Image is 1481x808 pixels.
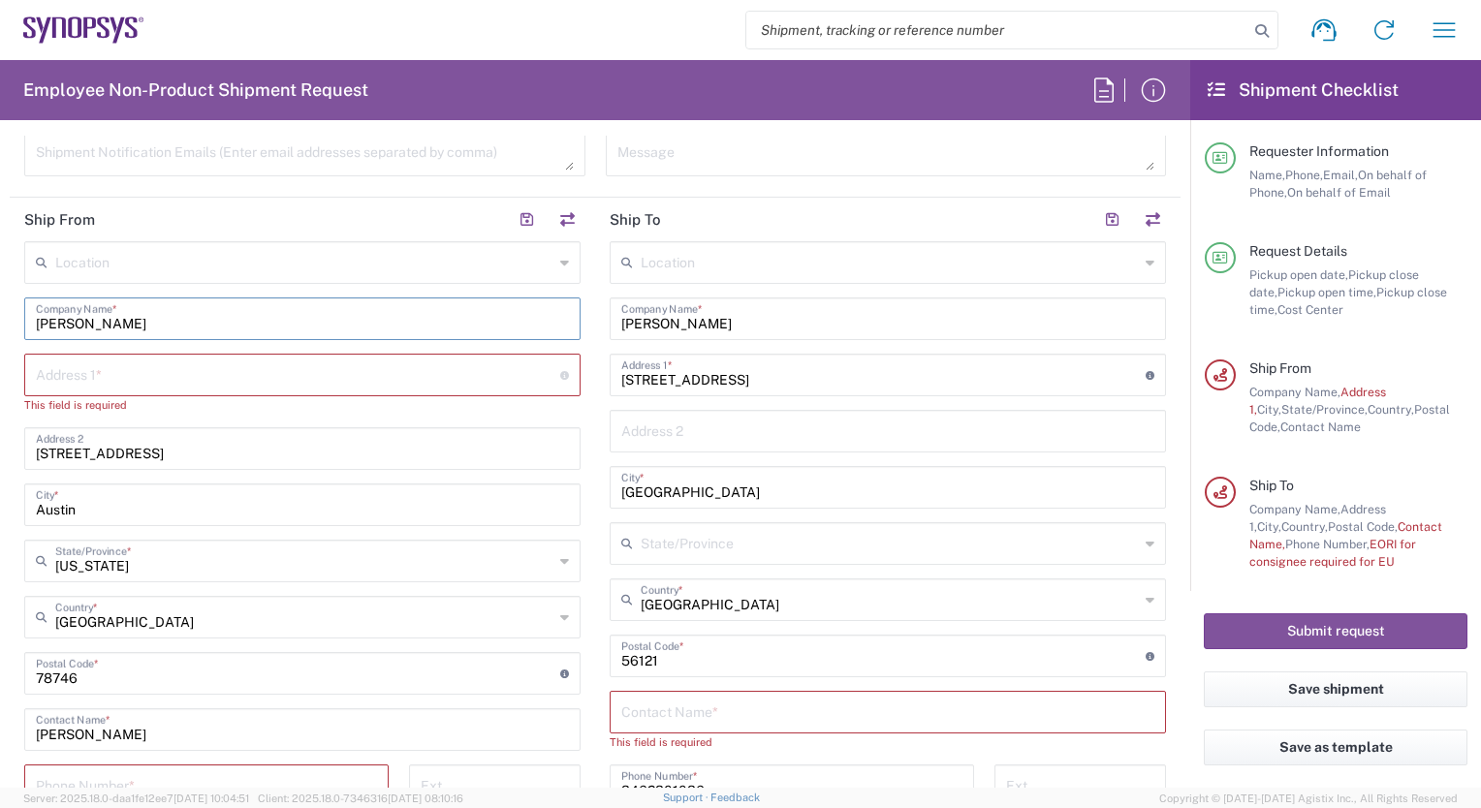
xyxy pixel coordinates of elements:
div: This field is required [610,733,1166,751]
button: Save shipment [1204,671,1467,707]
span: Company Name, [1249,385,1340,399]
span: Copyright © [DATE]-[DATE] Agistix Inc., All Rights Reserved [1159,790,1458,807]
span: Country, [1281,519,1328,534]
span: Phone Number, [1285,537,1370,551]
span: City, [1257,402,1281,417]
span: Name, [1249,168,1285,182]
input: Shipment, tracking or reference number [746,12,1248,48]
span: Request Details [1249,243,1347,259]
span: Ship To [1249,478,1294,493]
h2: Employee Non-Product Shipment Request [23,78,368,102]
span: Cost Center [1277,302,1343,317]
span: City, [1257,519,1281,534]
span: Ship From [1249,360,1311,376]
span: On behalf of Email [1287,185,1391,200]
span: Country, [1368,402,1414,417]
h2: Shipment Checklist [1208,78,1399,102]
span: Requester Information [1249,143,1389,159]
h2: Ship From [24,210,95,230]
span: Pickup open date, [1249,267,1348,282]
span: State/Province, [1281,402,1368,417]
span: Company Name, [1249,502,1340,516]
h2: Ship To [610,210,661,230]
span: Postal Code, [1328,519,1398,534]
span: Server: 2025.18.0-daa1fe12ee7 [23,792,249,804]
div: This field is required [24,396,581,414]
a: Feedback [710,792,760,803]
span: Phone, [1285,168,1323,182]
a: Support [663,792,711,803]
span: [DATE] 10:04:51 [173,792,249,804]
span: Client: 2025.18.0-7346316 [258,792,463,804]
button: Submit request [1204,613,1467,649]
span: Contact Name [1280,420,1361,434]
span: Email, [1323,168,1358,182]
button: Save as template [1204,730,1467,765]
span: [DATE] 08:10:16 [388,792,463,804]
span: Pickup open time, [1277,285,1376,299]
